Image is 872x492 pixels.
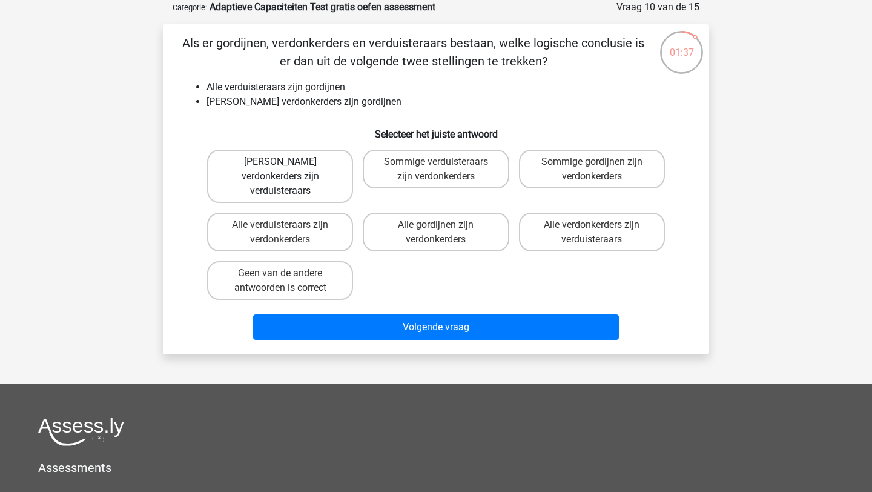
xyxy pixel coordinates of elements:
label: Alle verduisteraars zijn verdonkerders [207,213,353,251]
p: Als er gordijnen, verdonkerders en verduisteraars bestaan, welke logische conclusie is er dan uit... [182,34,644,70]
label: Alle gordijnen zijn verdonkerders [363,213,509,251]
label: Sommige verduisteraars zijn verdonkerders [363,150,509,188]
div: 01:37 [659,30,704,60]
li: Alle verduisteraars zijn gordijnen [206,80,690,95]
li: [PERSON_NAME] verdonkerders zijn gordijnen [206,95,690,109]
small: Categorie: [173,3,207,12]
button: Volgende vraag [253,314,619,340]
strong: Adaptieve Capaciteiten Test gratis oefen assessment [210,1,435,13]
h6: Selecteer het juiste antwoord [182,119,690,140]
label: Sommige gordijnen zijn verdonkerders [519,150,665,188]
h5: Assessments [38,460,834,475]
img: Assessly logo [38,417,124,446]
label: [PERSON_NAME] verdonkerders zijn verduisteraars [207,150,353,203]
label: Geen van de andere antwoorden is correct [207,261,353,300]
label: Alle verdonkerders zijn verduisteraars [519,213,665,251]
